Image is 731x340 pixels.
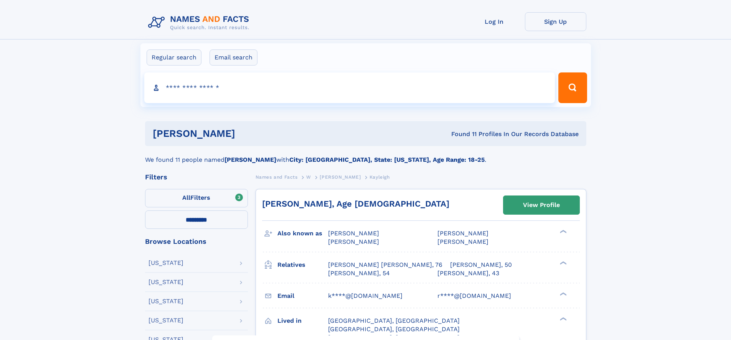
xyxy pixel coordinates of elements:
[306,172,311,182] a: W
[210,49,257,66] label: Email search
[328,269,390,278] a: [PERSON_NAME], 54
[328,238,379,245] span: [PERSON_NAME]
[464,12,525,31] a: Log In
[153,129,343,138] h1: [PERSON_NAME]
[320,174,361,180] span: [PERSON_NAME]
[558,260,567,265] div: ❯
[558,291,567,296] div: ❯
[320,172,361,182] a: [PERSON_NAME]
[289,156,485,163] b: City: [GEOGRAPHIC_DATA], State: [US_STATE], Age Range: 18-25
[277,227,328,240] h3: Also known as
[144,72,555,103] input: search input
[262,199,449,209] a: [PERSON_NAME], Age [DEMOGRAPHIC_DATA]
[343,130,579,138] div: Found 11 Profiles In Our Records Database
[149,279,183,285] div: [US_STATE]
[145,174,248,181] div: Filters
[523,196,560,214] div: View Profile
[328,317,460,324] span: [GEOGRAPHIC_DATA], [GEOGRAPHIC_DATA]
[370,174,390,180] span: Kayleigh
[277,289,328,302] h3: Email
[145,146,586,164] div: We found 11 people named with .
[328,230,379,237] span: [PERSON_NAME]
[437,269,499,278] a: [PERSON_NAME], 43
[277,314,328,327] h3: Lived in
[328,325,460,333] span: [GEOGRAPHIC_DATA], [GEOGRAPHIC_DATA]
[149,317,183,324] div: [US_STATE]
[437,230,488,237] span: [PERSON_NAME]
[503,196,579,214] a: View Profile
[147,49,201,66] label: Regular search
[149,298,183,304] div: [US_STATE]
[145,12,256,33] img: Logo Names and Facts
[256,172,298,182] a: Names and Facts
[328,261,442,269] a: [PERSON_NAME] [PERSON_NAME], 76
[149,260,183,266] div: [US_STATE]
[525,12,586,31] a: Sign Up
[558,229,567,234] div: ❯
[145,189,248,207] label: Filters
[558,316,567,321] div: ❯
[306,174,311,180] span: W
[450,261,512,269] a: [PERSON_NAME], 50
[145,238,248,245] div: Browse Locations
[437,238,488,245] span: [PERSON_NAME]
[558,72,587,103] button: Search Button
[277,258,328,271] h3: Relatives
[182,194,190,201] span: All
[224,156,276,163] b: [PERSON_NAME]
